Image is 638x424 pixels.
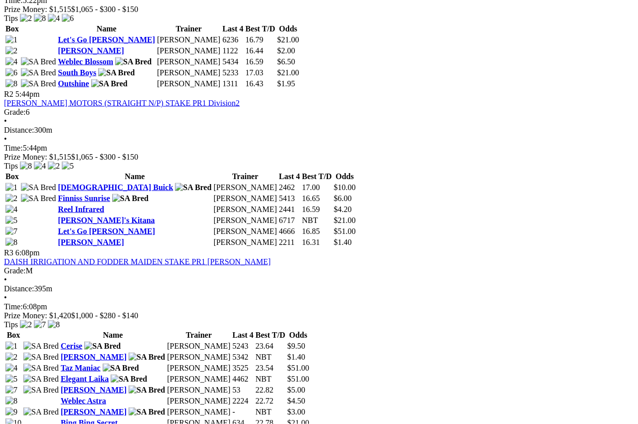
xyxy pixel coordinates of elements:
td: NBT [255,407,286,417]
img: SA Bred [129,408,165,417]
th: Name [57,172,212,182]
a: Let's Go [PERSON_NAME] [58,35,155,44]
th: Trainer [213,172,277,182]
span: Distance: [4,126,34,134]
td: [PERSON_NAME] [157,68,221,78]
span: • [4,117,7,125]
td: 16.85 [302,226,332,236]
td: 16.44 [245,46,276,56]
img: SA Bred [23,342,59,351]
td: [PERSON_NAME] [213,237,277,247]
a: [PERSON_NAME] [61,353,127,361]
td: 5434 [222,57,244,67]
td: [PERSON_NAME] [157,57,221,67]
a: [PERSON_NAME] [61,386,127,394]
td: 5243 [232,341,254,351]
span: $21.00 [277,35,299,44]
img: SA Bred [91,79,128,88]
div: Prize Money: $1,515 [4,5,634,14]
img: SA Bred [129,353,165,362]
td: [PERSON_NAME] [157,79,221,89]
td: [PERSON_NAME] [166,374,231,384]
span: $51.00 [287,375,309,383]
td: - [232,407,254,417]
span: $21.00 [277,68,299,77]
td: [PERSON_NAME] [157,46,221,56]
img: SA Bred [175,183,211,192]
img: 8 [20,162,32,171]
span: • [4,293,7,302]
span: $6.50 [277,57,295,66]
td: NBT [255,352,286,362]
img: 4 [34,162,46,171]
th: Best T/D [245,24,276,34]
th: Name [60,330,166,340]
td: 16.43 [245,79,276,89]
th: Odds [333,172,356,182]
th: Name [57,24,156,34]
img: 4 [5,57,17,66]
a: [DEMOGRAPHIC_DATA] Buick [58,183,173,192]
a: DAISH IRRIGATION AND FODDER MAIDEN STAKE PR1 [PERSON_NAME] [4,257,271,266]
img: 2 [5,353,17,362]
span: R2 [4,90,13,98]
span: $1.40 [287,353,305,361]
span: • [4,275,7,284]
td: 4462 [232,374,254,384]
td: [PERSON_NAME] [166,407,231,417]
td: 2224 [232,396,254,406]
span: R3 [4,248,13,257]
img: 2 [20,14,32,23]
a: Cerise [61,342,83,350]
td: 53 [232,385,254,395]
span: $10.00 [333,183,355,192]
span: Box [5,172,19,181]
span: $1,065 - $300 - $150 [71,5,139,13]
a: Weblec Astra [61,397,106,405]
img: SA Bred [21,57,56,66]
div: 395m [4,284,634,293]
span: Tips [4,320,18,329]
a: [PERSON_NAME] [58,46,124,55]
td: 5413 [279,194,301,204]
td: [PERSON_NAME] [166,352,231,362]
div: 300m [4,126,634,135]
span: $9.50 [287,342,305,350]
td: [PERSON_NAME] [213,215,277,225]
th: Trainer [157,24,221,34]
div: 5:44pm [4,144,634,153]
span: $5.00 [287,386,305,394]
img: 2 [5,194,17,203]
td: 17.03 [245,68,276,78]
div: Prize Money: $1,515 [4,153,634,162]
a: Taz Maniac [61,364,101,372]
img: SA Bred [21,68,56,77]
img: 7 [34,320,46,329]
th: Trainer [166,330,231,340]
span: $6.00 [333,194,351,203]
td: 2462 [279,183,301,193]
td: 16.59 [302,205,332,214]
td: [PERSON_NAME] [166,363,231,373]
img: 8 [5,79,17,88]
span: 5:44pm [15,90,40,98]
a: [PERSON_NAME] [58,238,124,246]
img: SA Bred [23,375,59,384]
td: 2211 [279,237,301,247]
img: 4 [5,205,17,214]
img: SA Bred [112,194,149,203]
span: Box [5,24,19,33]
img: SA Bred [21,183,56,192]
td: 16.59 [245,57,276,67]
img: 6 [5,68,17,77]
span: $1,000 - $280 - $140 [71,311,139,320]
img: 7 [5,227,17,236]
img: 5 [5,216,17,225]
a: South Boys [58,68,96,77]
th: Odds [277,24,300,34]
img: SA Bred [21,194,56,203]
div: 6 [4,108,634,117]
td: [PERSON_NAME] [213,183,277,193]
span: Distance: [4,284,34,293]
img: 2 [48,162,60,171]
